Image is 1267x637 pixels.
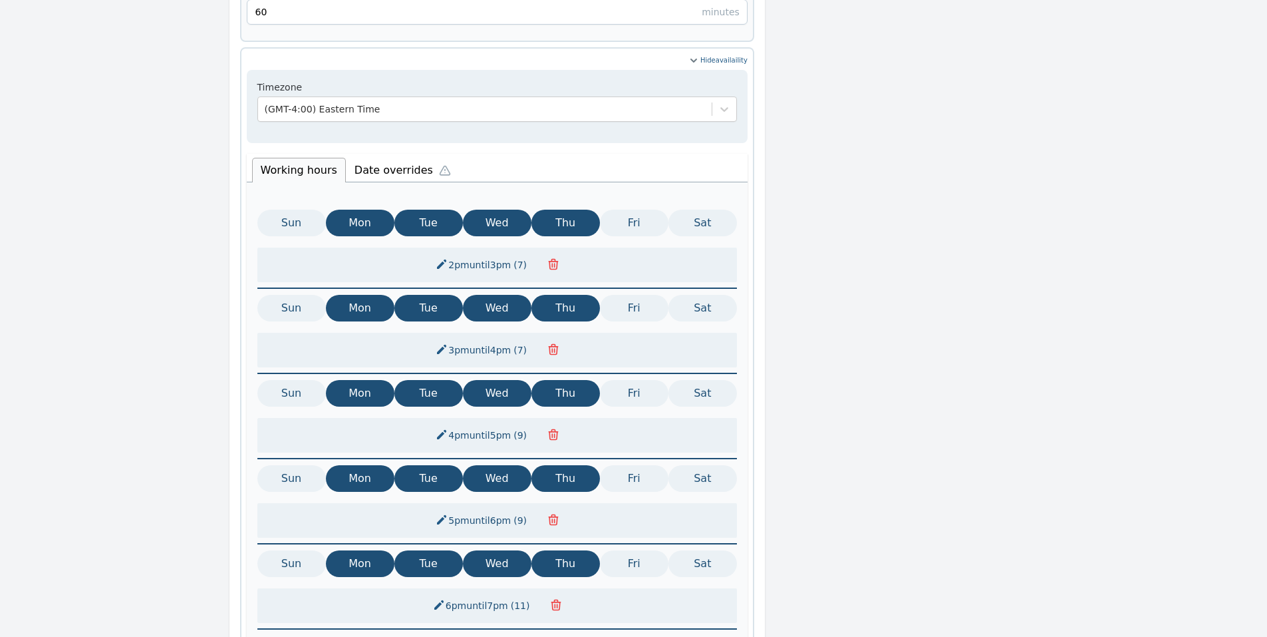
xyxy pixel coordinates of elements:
[531,295,600,321] button: Thu
[700,54,748,67] span: Hide availaility
[326,380,394,407] button: Mon
[257,81,737,94] label: Timezone
[511,515,529,526] span: ( 9 )
[257,550,326,577] button: Sun
[463,465,531,492] button: Wed
[427,338,537,362] button: 3pmuntil4pm(7)
[326,210,394,236] button: Mon
[511,260,529,270] span: ( 7 )
[668,210,737,236] button: Sat
[463,295,531,321] button: Wed
[531,380,600,407] button: Thu
[668,295,737,321] button: Sat
[346,154,466,182] li: Date overrides
[394,295,463,321] button: Tue
[463,380,531,407] button: Wed
[600,210,668,236] button: Fri
[531,210,600,236] button: Thu
[257,295,326,321] button: Sun
[326,550,394,577] button: Mon
[511,430,529,441] span: ( 9 )
[508,600,533,611] span: ( 11 )
[668,550,737,577] button: Sat
[668,465,737,492] button: Sat
[600,295,668,321] button: Fri
[257,210,326,236] button: Sun
[531,465,600,492] button: Thu
[394,465,463,492] button: Tue
[531,550,600,577] button: Thu
[600,380,668,407] button: Fri
[394,380,463,407] button: Tue
[600,550,668,577] button: Fri
[326,295,394,321] button: Mon
[394,210,463,236] button: Tue
[427,509,537,532] button: 5pmuntil6pm(9)
[463,210,531,236] button: Wed
[511,345,529,355] span: ( 7 )
[463,550,531,577] button: Wed
[394,550,463,577] button: Tue
[668,380,737,407] button: Sat
[326,465,394,492] button: Mon
[252,158,346,182] li: Working hours
[424,594,541,618] button: 6pmuntil7pm(11)
[427,423,537,447] button: 4pmuntil5pm(9)
[257,380,326,407] button: Sun
[600,465,668,492] button: Fri
[257,465,326,492] button: Sun
[427,253,537,277] button: 2pmuntil3pm(7)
